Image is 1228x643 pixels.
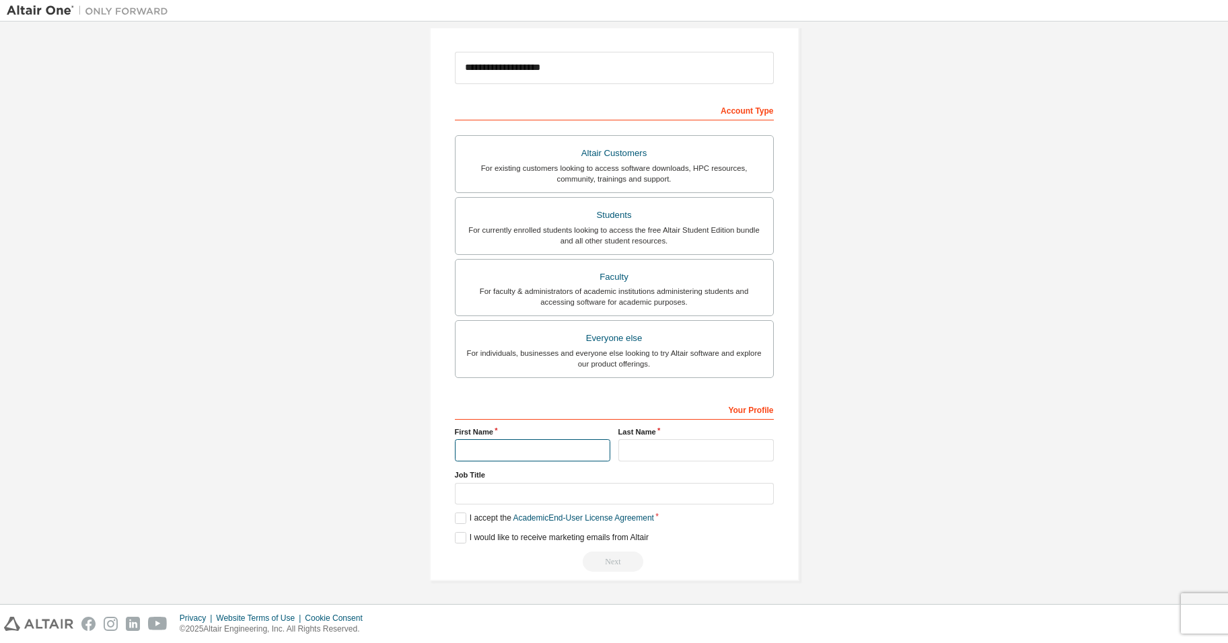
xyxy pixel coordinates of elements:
[455,469,774,480] label: Job Title
[126,617,140,631] img: linkedin.svg
[618,426,774,437] label: Last Name
[455,552,774,572] div: Read and acccept EULA to continue
[180,623,371,635] p: © 2025 Altair Engineering, Inc. All Rights Reserved.
[464,144,765,163] div: Altair Customers
[464,286,765,307] div: For faculty & administrators of academic institutions administering students and accessing softwa...
[464,329,765,348] div: Everyone else
[464,225,765,246] div: For currently enrolled students looking to access the free Altair Student Edition bundle and all ...
[464,206,765,225] div: Students
[216,613,305,623] div: Website Terms of Use
[455,532,649,543] label: I would like to receive marketing emails from Altair
[455,99,774,120] div: Account Type
[305,613,370,623] div: Cookie Consent
[81,617,96,631] img: facebook.svg
[455,513,654,524] label: I accept the
[148,617,168,631] img: youtube.svg
[464,348,765,369] div: For individuals, businesses and everyone else looking to try Altair software and explore our prod...
[104,617,118,631] img: instagram.svg
[464,268,765,287] div: Faculty
[180,613,216,623] div: Privacy
[4,617,73,631] img: altair_logo.svg
[513,513,654,523] a: Academic End-User License Agreement
[464,163,765,184] div: For existing customers looking to access software downloads, HPC resources, community, trainings ...
[455,398,774,420] div: Your Profile
[455,426,610,437] label: First Name
[7,4,175,17] img: Altair One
